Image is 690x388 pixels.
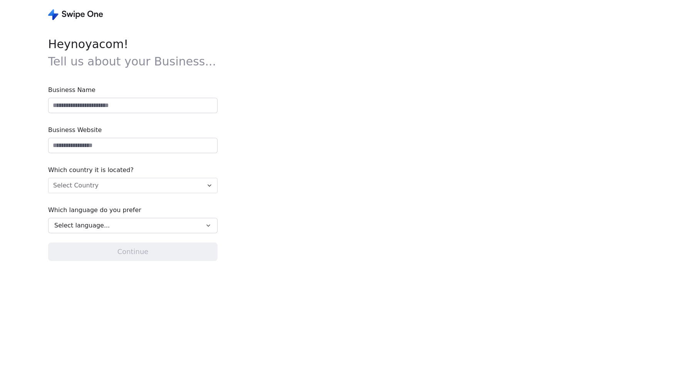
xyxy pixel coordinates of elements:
[48,206,218,215] span: Which language do you prefer
[48,55,216,68] span: Tell us about your Business...
[48,125,218,135] span: Business Website
[48,35,218,70] span: Hey noyacom !
[53,181,99,190] span: Select Country
[54,221,110,230] span: Select language...
[48,166,218,175] span: Which country it is located?
[48,242,218,261] button: Continue
[48,85,218,95] span: Business Name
